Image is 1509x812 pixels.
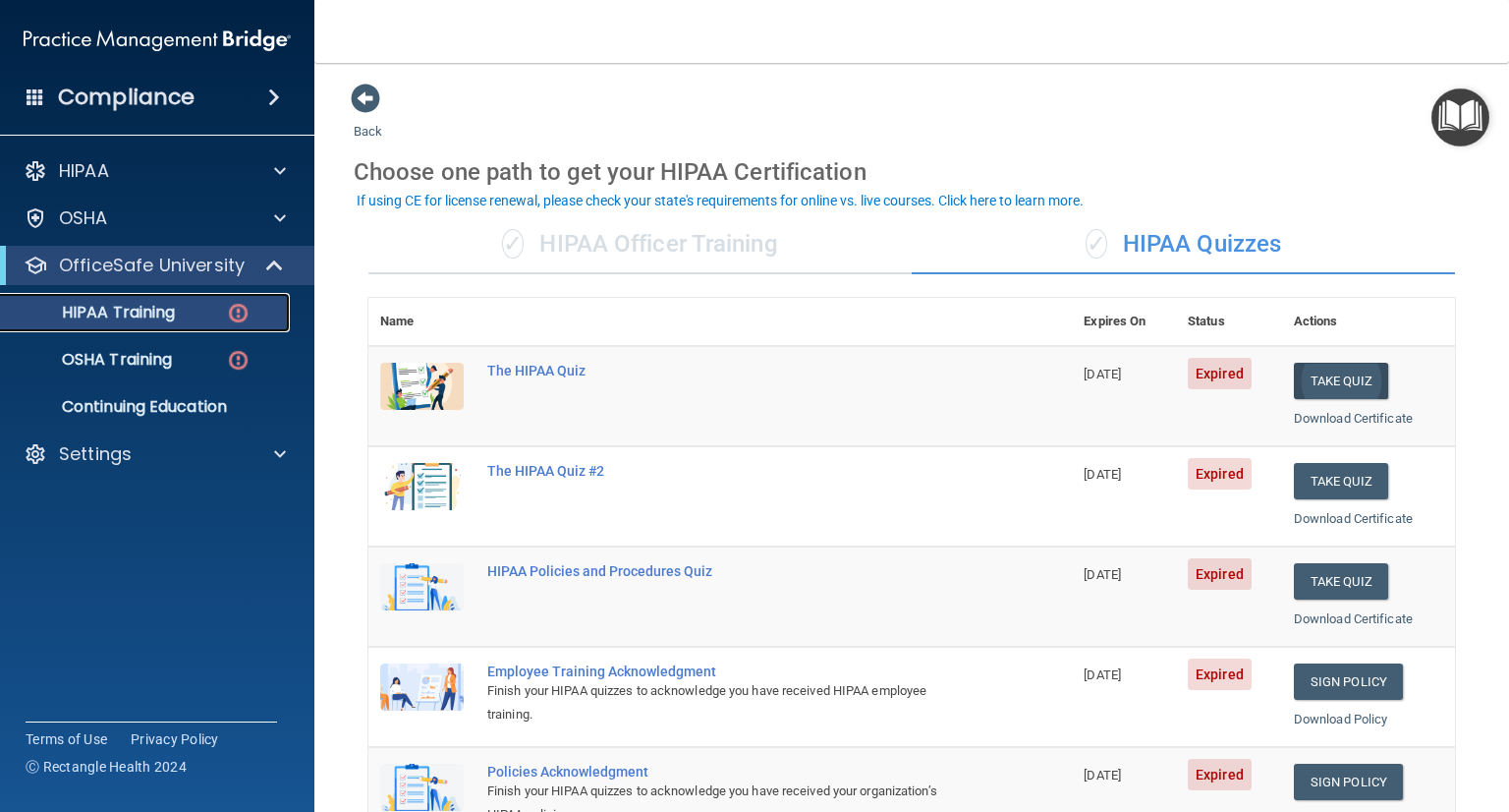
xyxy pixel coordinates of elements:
span: ✓ [502,229,524,259]
a: Download Certificate [1294,511,1413,526]
th: Expires On [1072,298,1176,346]
p: OSHA Training [13,350,172,370]
button: Open Resource Center [1431,88,1489,146]
div: The HIPAA Quiz #2 [487,463,974,479]
p: HIPAA [59,159,109,183]
a: Back [354,100,382,139]
p: OSHA [59,206,108,230]
a: Settings [24,442,286,466]
button: Take Quiz [1294,563,1388,600]
span: Expired [1188,759,1252,790]
a: Download Certificate [1294,411,1413,426]
div: Choose one path to get your HIPAA Certification [354,144,1470,201]
div: Employee Training Acknowledgment [487,664,974,679]
th: Status [1176,298,1282,346]
a: Download Certificate [1294,611,1413,626]
span: [DATE] [1084,768,1121,783]
a: Sign Policy [1294,764,1403,800]
a: OSHA [24,206,286,230]
span: Expired [1188,659,1252,690]
span: Expired [1188,558,1252,590]
img: danger-circle.6113f641.png [226,301,251,325]
span: [DATE] [1084,367,1121,381]
div: HIPAA Quizzes [912,215,1455,274]
div: Finish your HIPAA quizzes to acknowledge you have received HIPAA employee training. [487,679,974,726]
img: PMB logo [24,21,291,60]
span: Expired [1188,458,1252,490]
div: HIPAA Policies and Procedures Quiz [487,563,974,579]
a: Privacy Policy [131,729,219,749]
iframe: Drift Widget Chat Controller [1170,673,1485,751]
a: HIPAA [24,159,286,183]
span: Expired [1188,358,1252,389]
span: [DATE] [1084,467,1121,482]
button: If using CE for license renewal, please check your state's requirements for online vs. live cours... [354,191,1087,210]
span: [DATE] [1084,567,1121,582]
button: Take Quiz [1294,363,1388,399]
h4: Compliance [58,84,195,111]
a: Sign Policy [1294,664,1403,700]
div: The HIPAA Quiz [487,363,974,378]
th: Actions [1282,298,1455,346]
div: HIPAA Officer Training [368,215,912,274]
p: HIPAA Training [13,303,175,322]
button: Take Quiz [1294,463,1388,499]
a: Terms of Use [26,729,107,749]
p: Continuing Education [13,397,281,417]
p: OfficeSafe University [59,254,245,277]
a: OfficeSafe University [24,254,285,277]
img: danger-circle.6113f641.png [226,348,251,373]
p: Settings [59,442,132,466]
div: If using CE for license renewal, please check your state's requirements for online vs. live cours... [357,194,1084,207]
div: Policies Acknowledgment [487,764,974,780]
span: [DATE] [1084,667,1121,682]
th: Name [368,298,475,346]
span: Ⓒ Rectangle Health 2024 [26,757,187,777]
span: ✓ [1086,229,1107,259]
